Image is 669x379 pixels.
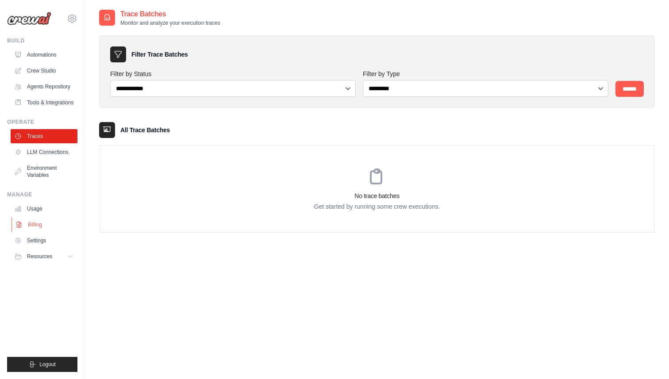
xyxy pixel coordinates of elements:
div: Build [7,37,77,44]
label: Filter by Type [363,69,608,78]
a: Automations [11,48,77,62]
button: Logout [7,357,77,372]
a: Usage [11,202,77,216]
a: Tools & Integrations [11,96,77,110]
p: Get started by running some crew executions. [100,202,654,211]
a: Environment Variables [11,161,77,182]
h3: No trace batches [100,191,654,200]
a: Settings [11,234,77,248]
div: Operate [7,119,77,126]
h2: Trace Batches [120,9,220,19]
button: Resources [11,249,77,264]
img: Logo [7,12,51,25]
span: Logout [39,361,56,368]
label: Filter by Status [110,69,356,78]
a: Crew Studio [11,64,77,78]
a: Traces [11,129,77,143]
a: Agents Repository [11,80,77,94]
a: LLM Connections [11,145,77,159]
h3: Filter Trace Batches [131,50,188,59]
p: Monitor and analyze your execution traces [120,19,220,27]
a: Billing [12,218,78,232]
div: Manage [7,191,77,198]
span: Resources [27,253,52,260]
h3: All Trace Batches [120,126,170,134]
